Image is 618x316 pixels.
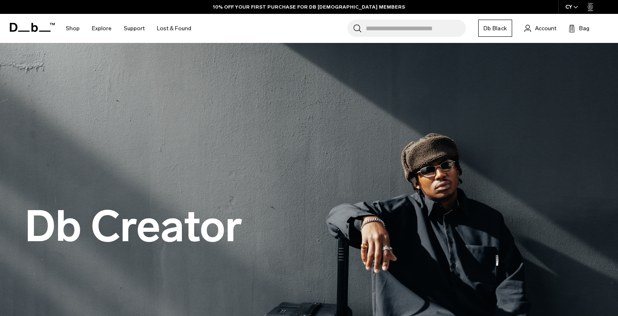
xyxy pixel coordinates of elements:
a: Db Black [478,20,512,37]
button: Bag [569,23,589,33]
a: Lost & Found [157,14,191,43]
h1: Db Creator [25,203,242,251]
nav: Main Navigation [60,14,197,43]
a: Account [524,23,556,33]
a: Shop [66,14,80,43]
a: 10% OFF YOUR FIRST PURCHASE FOR DB [DEMOGRAPHIC_DATA] MEMBERS [213,3,405,11]
a: Explore [92,14,112,43]
span: Account [535,24,556,33]
span: Bag [579,24,589,33]
a: Support [124,14,145,43]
